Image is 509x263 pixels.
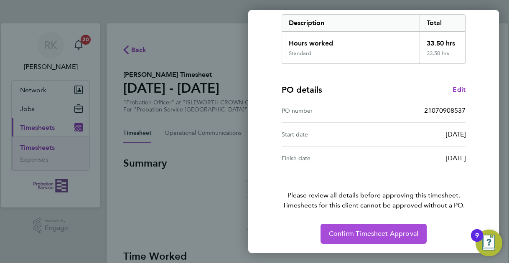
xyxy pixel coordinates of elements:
div: 33.50 hrs [420,32,466,50]
div: Hours worked [282,32,420,50]
div: 33.50 hrs [420,50,466,63]
p: Please review all details before approving this timesheet. [272,170,476,210]
div: PO number [282,106,374,116]
span: 21070908537 [424,106,466,114]
div: Start date [282,129,374,139]
span: Confirm Timesheet Approval [329,230,418,238]
span: Timesheets for this client cannot be approved without a PO. [272,200,476,210]
div: 9 [475,235,479,246]
div: [DATE] [374,129,466,139]
div: Summary of 22 - 28 Sep 2025 [282,14,466,64]
div: Finish date [282,153,374,163]
button: Confirm Timesheet Approval [321,224,427,244]
div: Total [420,15,466,31]
h4: PO details [282,84,322,96]
button: Open Resource Center, 9 new notifications [476,230,502,256]
div: [DATE] [374,153,466,163]
a: Edit [453,85,466,95]
div: Description [282,15,420,31]
span: Edit [453,86,466,94]
div: Standard [289,50,311,57]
